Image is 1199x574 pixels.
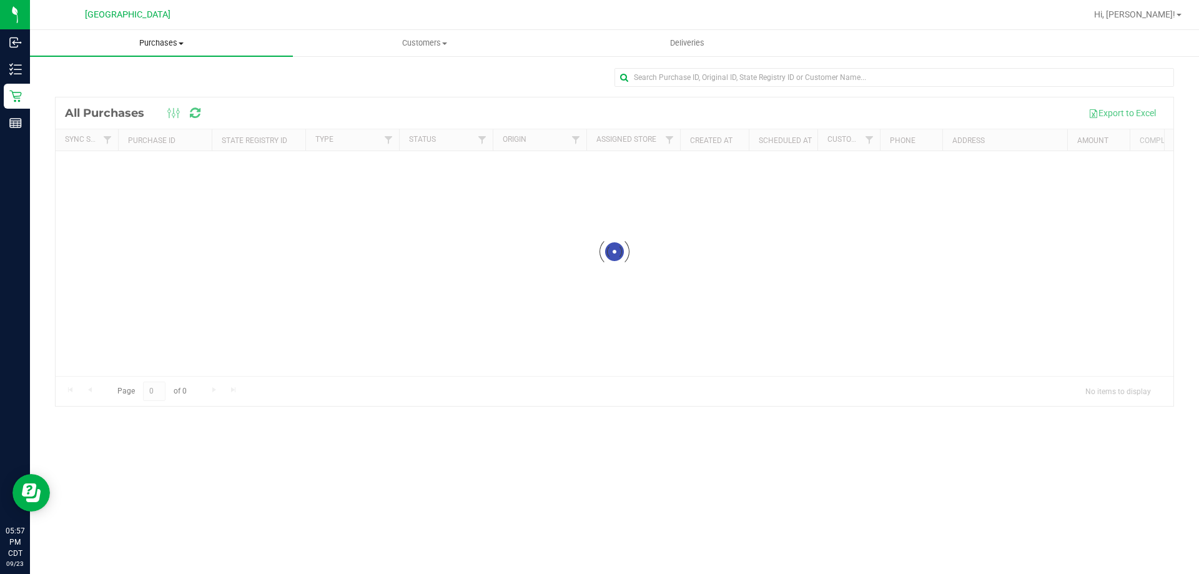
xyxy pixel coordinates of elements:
span: Customers [294,37,555,49]
span: [GEOGRAPHIC_DATA] [85,9,170,20]
a: Deliveries [556,30,819,56]
p: 09/23 [6,559,24,568]
a: Purchases [30,30,293,56]
span: Deliveries [653,37,721,49]
inline-svg: Inbound [9,36,22,49]
inline-svg: Retail [9,90,22,102]
p: 05:57 PM CDT [6,525,24,559]
span: Hi, [PERSON_NAME]! [1094,9,1175,19]
iframe: Resource center [12,474,50,512]
span: Purchases [30,37,293,49]
inline-svg: Reports [9,117,22,129]
input: Search Purchase ID, Original ID, State Registry ID or Customer Name... [614,68,1174,87]
inline-svg: Inventory [9,63,22,76]
a: Customers [293,30,556,56]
